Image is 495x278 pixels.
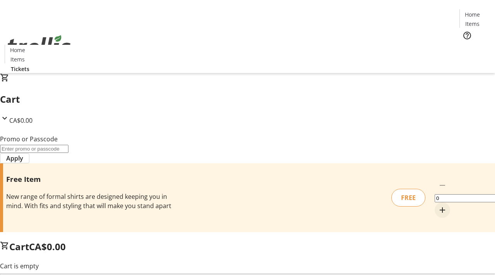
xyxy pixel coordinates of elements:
h3: Free Item [6,174,175,185]
a: Items [460,20,485,28]
span: Home [465,10,480,19]
a: Items [5,55,30,63]
a: Home [460,10,485,19]
span: Apply [6,154,23,163]
div: New range of formal shirts are designed keeping you in mind. With fits and styling that will make... [6,192,175,210]
span: CA$0.00 [9,116,32,125]
span: Tickets [11,65,29,73]
button: Help [459,28,475,43]
span: CA$0.00 [29,240,66,253]
span: Home [10,46,25,54]
span: Tickets [466,45,484,53]
button: Increment by one [435,202,450,218]
img: Orient E2E Organization anWVwFg3SF's Logo [5,27,73,65]
span: Items [465,20,480,28]
a: Home [5,46,30,54]
a: Tickets [5,65,36,73]
div: FREE [391,189,425,207]
span: Items [10,55,25,63]
a: Tickets [459,45,490,53]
